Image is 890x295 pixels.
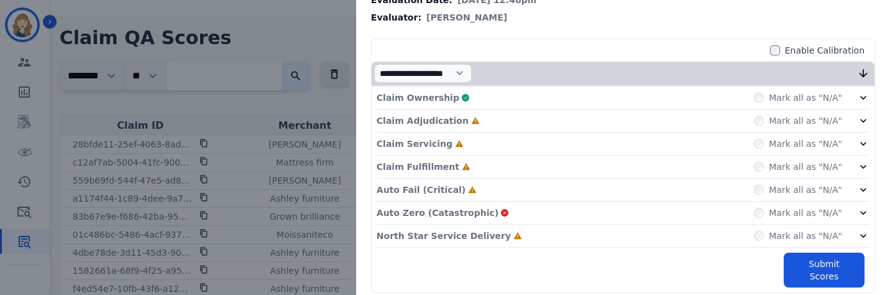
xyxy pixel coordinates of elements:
[377,184,466,196] p: Auto Fail (Critical)
[377,230,511,242] p: North Star Service Delivery
[377,207,498,219] p: Auto Zero (Catastrophic)
[769,230,842,242] label: Mark all as "N/A"
[377,138,452,150] p: Claim Servicing
[377,115,469,127] p: Claim Adjudication
[426,11,507,24] span: [PERSON_NAME]
[769,161,842,173] label: Mark all as "N/A"
[769,207,842,219] label: Mark all as "N/A"
[769,138,842,150] label: Mark all as "N/A"
[377,91,459,104] p: Claim Ownership
[371,11,875,24] div: Evaluator:
[377,161,459,173] p: Claim Fulfillment
[784,253,865,288] button: Submit Scores
[769,184,842,196] label: Mark all as "N/A"
[785,44,865,57] label: Enable Calibration
[769,91,842,104] label: Mark all as "N/A"
[769,115,842,127] label: Mark all as "N/A"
